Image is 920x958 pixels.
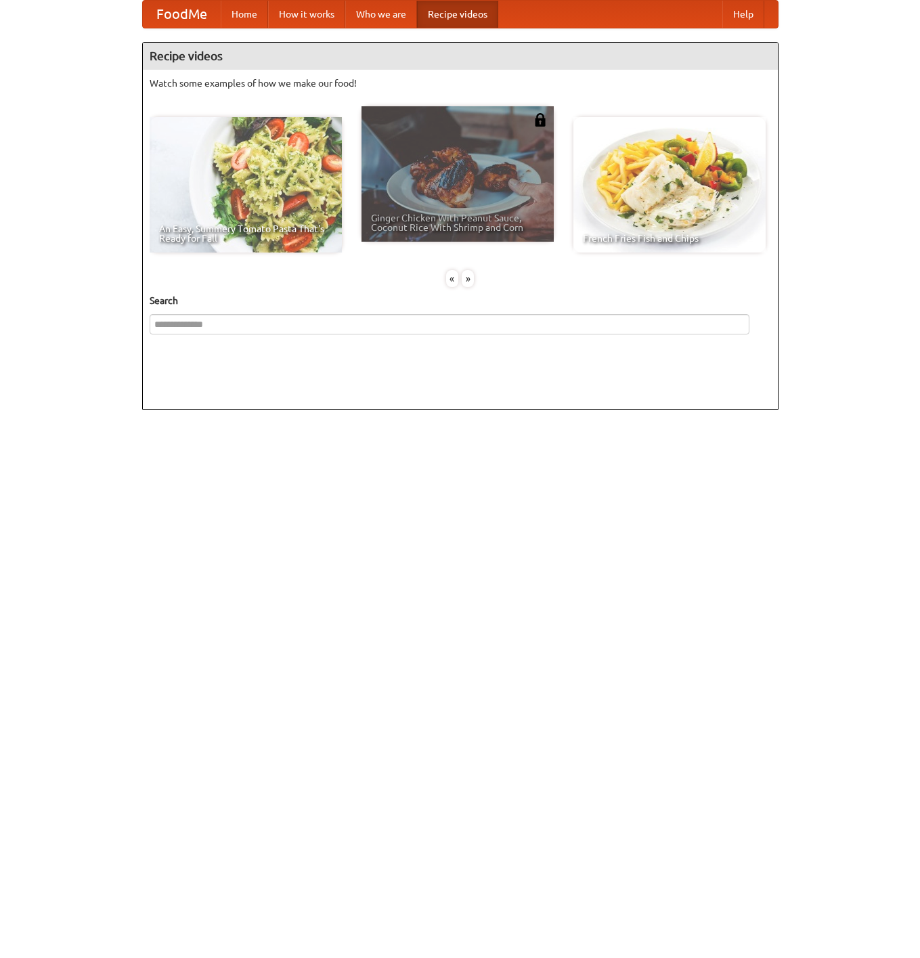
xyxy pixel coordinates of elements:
a: Recipe videos [417,1,498,28]
a: Who we are [345,1,417,28]
a: Home [221,1,268,28]
a: An Easy, Summery Tomato Pasta That's Ready for Fall [150,117,342,253]
a: How it works [268,1,345,28]
h5: Search [150,294,771,307]
img: 483408.png [533,113,547,127]
a: French Fries Fish and Chips [573,117,766,253]
a: FoodMe [143,1,221,28]
div: » [462,270,474,287]
div: « [446,270,458,287]
span: French Fries Fish and Chips [583,234,756,243]
p: Watch some examples of how we make our food! [150,77,771,90]
span: An Easy, Summery Tomato Pasta That's Ready for Fall [159,224,332,243]
a: Help [722,1,764,28]
h4: Recipe videos [143,43,778,70]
